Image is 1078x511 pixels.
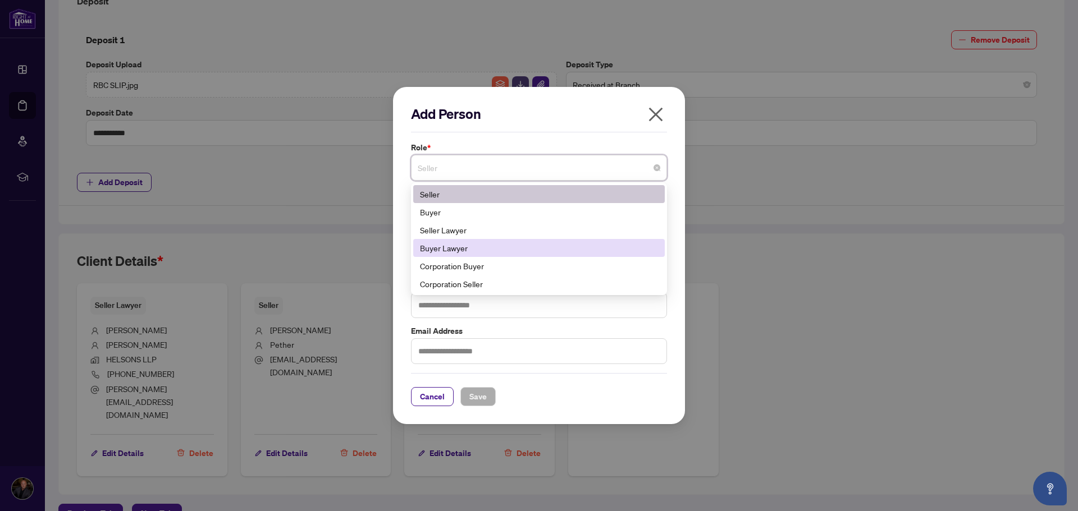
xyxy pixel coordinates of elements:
span: Cancel [420,388,445,406]
div: Corporation Buyer [413,257,665,275]
span: close [647,105,665,123]
div: Seller Lawyer [413,221,665,239]
div: Corporation Seller [413,275,665,293]
div: Seller Lawyer [420,224,658,236]
button: Open asap [1033,472,1067,505]
span: close-circle [654,164,660,171]
div: Buyer Lawyer [420,242,658,254]
button: Save [460,387,496,406]
div: Corporation Buyer [420,260,658,272]
div: Seller [420,188,658,200]
div: Buyer [420,206,658,218]
label: Email Address [411,325,667,337]
div: Corporation Seller [420,278,658,290]
label: Role [411,141,667,154]
div: Buyer Lawyer [413,239,665,257]
div: Seller [413,185,665,203]
div: Buyer [413,203,665,221]
button: Cancel [411,387,454,406]
h2: Add Person [411,105,667,123]
span: Seller [418,157,660,178]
